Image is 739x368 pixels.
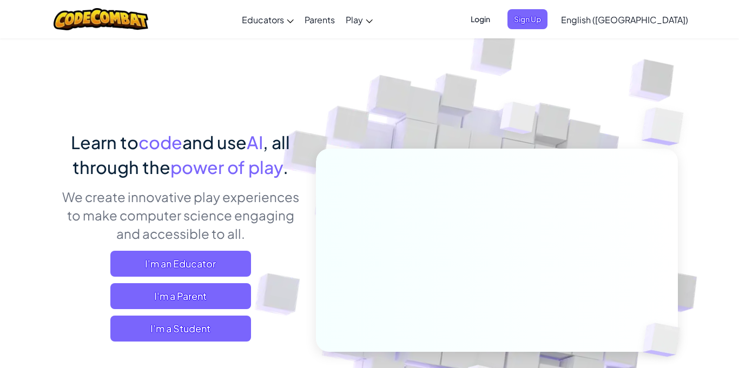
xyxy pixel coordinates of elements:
span: and use [182,131,247,153]
span: power of play [170,156,283,178]
button: Sign Up [507,9,547,29]
button: I'm a Student [110,316,251,342]
a: I'm an Educator [110,251,251,277]
img: Overlap cubes [620,81,714,172]
a: Parents [299,5,340,34]
span: Play [346,14,363,25]
img: CodeCombat logo [54,8,148,30]
span: code [138,131,182,153]
a: Educators [236,5,299,34]
span: Educators [242,14,284,25]
span: English ([GEOGRAPHIC_DATA]) [561,14,688,25]
span: Learn to [71,131,138,153]
span: . [283,156,288,178]
img: Overlap cubes [480,81,558,161]
a: English ([GEOGRAPHIC_DATA]) [556,5,694,34]
button: Login [464,9,497,29]
p: We create innovative play experiences to make computer science engaging and accessible to all. [61,188,300,243]
a: Play [340,5,378,34]
a: I'm a Parent [110,283,251,309]
span: AI [247,131,263,153]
